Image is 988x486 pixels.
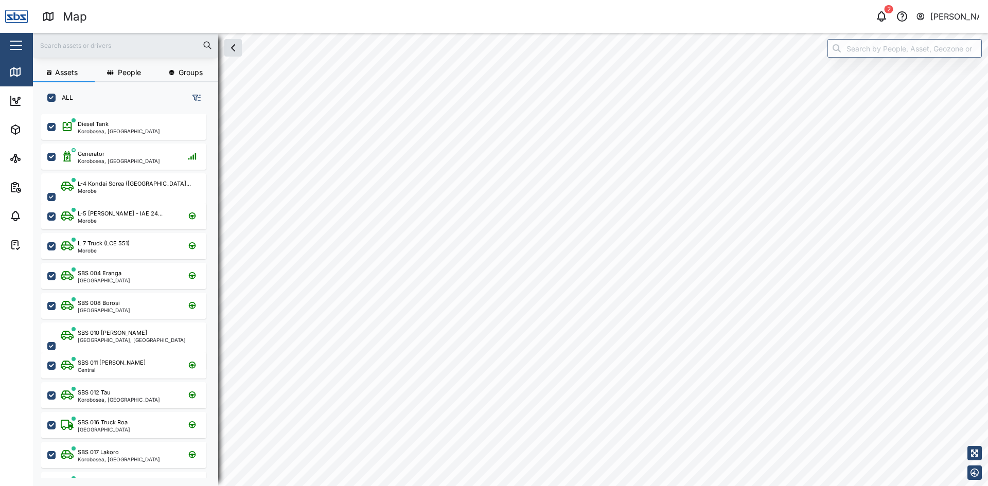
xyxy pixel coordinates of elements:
div: SBS 011 [PERSON_NAME] [78,358,146,367]
div: SBS 004 Eranga [78,269,121,278]
div: Korobosea, [GEOGRAPHIC_DATA] [78,457,160,462]
div: L-4 Kondai Sorea ([GEOGRAPHIC_DATA]... [78,179,191,188]
div: Alarms [27,210,59,222]
div: L-7 Truck (LCE 551) [78,239,130,248]
div: Korobosea, [GEOGRAPHIC_DATA] [78,129,160,134]
label: ALL [56,94,73,102]
div: 2 [885,5,893,13]
div: SBS 010 [PERSON_NAME] [78,329,147,337]
div: Korobosea, [GEOGRAPHIC_DATA] [78,397,160,402]
div: [GEOGRAPHIC_DATA], [GEOGRAPHIC_DATA] [78,337,186,343]
div: Morobe [78,188,191,193]
div: grid [41,110,218,478]
div: Diesel Tank [78,120,109,129]
button: [PERSON_NAME] [915,9,980,24]
div: SBS 012 Tau [78,388,111,397]
div: Generator [78,150,104,158]
canvas: Map [33,33,988,486]
div: Central [78,367,146,372]
div: L-5 [PERSON_NAME] - IAE 24... [78,209,163,218]
div: [GEOGRAPHIC_DATA] [78,278,130,283]
span: Groups [179,69,203,76]
span: Assets [55,69,78,76]
img: Main Logo [5,5,28,28]
div: SBS 008 Borosi [78,299,120,308]
div: Sites [27,153,51,164]
div: Map [27,66,50,78]
div: [PERSON_NAME] [930,10,980,23]
div: Korobosea, [GEOGRAPHIC_DATA] [78,158,160,164]
div: Reports [27,182,62,193]
div: [GEOGRAPHIC_DATA] [78,427,130,432]
input: Search assets or drivers [39,38,212,53]
div: Morobe [78,248,130,253]
span: People [118,69,141,76]
div: [GEOGRAPHIC_DATA] [78,308,130,313]
div: Tasks [27,239,55,250]
div: SBS 017 Lakoro [78,448,119,457]
div: Map [63,8,87,26]
input: Search by People, Asset, Geozone or Place [827,39,982,58]
div: Morobe [78,218,163,223]
div: Dashboard [27,95,73,106]
div: Assets [27,124,59,135]
div: SBS 016 Truck Roa [78,418,128,427]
